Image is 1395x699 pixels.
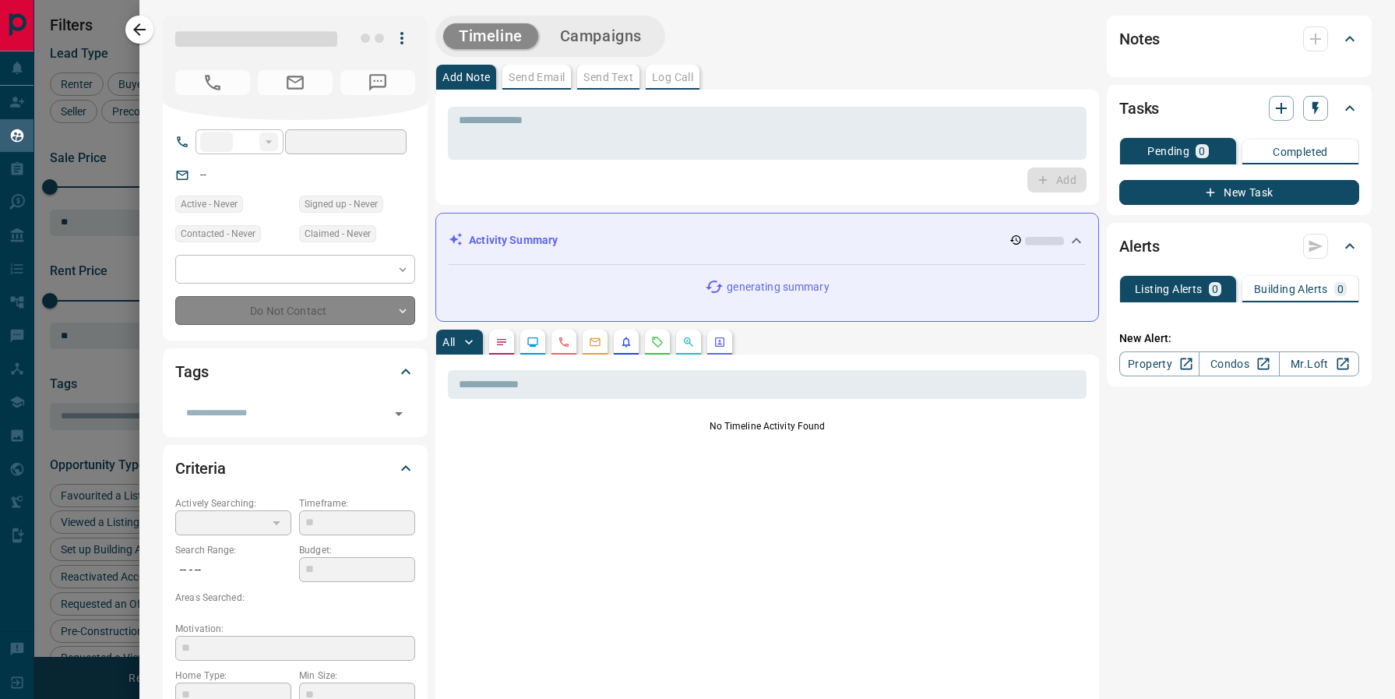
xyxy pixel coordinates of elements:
[305,196,378,212] span: Signed up - Never
[1212,284,1218,295] p: 0
[443,23,538,49] button: Timeline
[340,70,415,95] span: No Number
[299,496,415,510] p: Timeframe:
[1119,26,1160,51] h2: Notes
[1273,147,1328,157] p: Completed
[1147,146,1189,157] p: Pending
[1119,351,1199,376] a: Property
[181,226,255,242] span: Contacted - Never
[682,336,695,348] svg: Opportunities
[175,622,415,636] p: Motivation:
[175,557,291,583] p: -- - --
[558,336,570,348] svg: Calls
[1119,90,1359,127] div: Tasks
[175,450,415,487] div: Criteria
[258,70,333,95] span: No Email
[175,496,291,510] p: Actively Searching:
[1135,284,1203,295] p: Listing Alerts
[1119,20,1359,58] div: Notes
[1199,351,1279,376] a: Condos
[305,226,371,242] span: Claimed - Never
[442,337,455,348] p: All
[175,591,415,605] p: Areas Searched:
[1119,180,1359,205] button: New Task
[175,456,226,481] h2: Criteria
[495,336,508,348] svg: Notes
[469,232,558,249] p: Activity Summary
[544,23,657,49] button: Campaigns
[175,669,291,683] p: Home Type:
[727,279,829,295] p: generating summary
[1254,284,1328,295] p: Building Alerts
[1337,284,1344,295] p: 0
[1199,146,1205,157] p: 0
[651,336,664,348] svg: Requests
[175,296,415,325] div: Do Not Contact
[449,226,1086,255] div: Activity Summary
[175,353,415,390] div: Tags
[1279,351,1359,376] a: Mr.Loft
[1119,234,1160,259] h2: Alerts
[589,336,601,348] svg: Emails
[299,543,415,557] p: Budget:
[1119,330,1359,347] p: New Alert:
[175,70,250,95] span: No Number
[442,72,490,83] p: Add Note
[1119,228,1359,265] div: Alerts
[175,359,208,384] h2: Tags
[527,336,539,348] svg: Lead Browsing Activity
[713,336,726,348] svg: Agent Actions
[175,543,291,557] p: Search Range:
[388,403,410,425] button: Open
[620,336,632,348] svg: Listing Alerts
[1119,96,1159,121] h2: Tasks
[181,196,238,212] span: Active - Never
[299,669,415,683] p: Min Size:
[200,168,206,181] a: --
[448,419,1087,433] p: No Timeline Activity Found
